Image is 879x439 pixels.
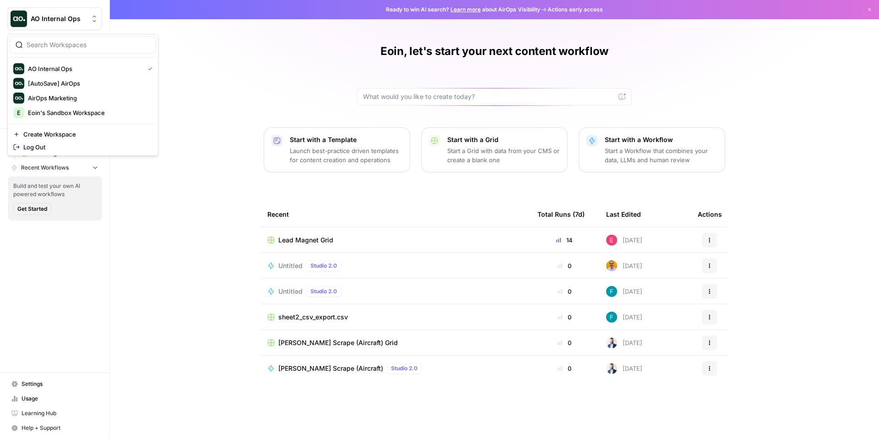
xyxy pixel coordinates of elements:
a: [PERSON_NAME] Scrape (Aircraft) Grid [267,338,523,347]
div: [DATE] [606,286,642,297]
span: Help + Support [22,424,98,432]
div: [DATE] [606,260,642,271]
div: Total Runs (7d) [537,202,585,227]
img: 3qwd99qm5jrkms79koxglshcff0m [606,312,617,323]
img: 9jx7mcr4ixhpj047cl9iju68ah1c [606,337,617,348]
input: What would you like to create today? [363,92,615,101]
div: Last Edited [606,202,641,227]
span: sheet2_csv_export.csv [278,313,348,322]
span: Log Out [23,143,149,152]
a: [PERSON_NAME] Scrape (Aircraft)Studio 2.0 [267,363,523,374]
a: UntitledStudio 2.0 [267,286,523,297]
button: Help + Support [7,421,102,435]
button: Start with a TemplateLaunch best-practice driven templates for content creation and operations [264,127,410,172]
a: Create Workspace [10,128,156,141]
img: AO Internal Ops Logo [13,63,24,74]
a: Usage [7,391,102,406]
span: Usage [22,395,98,403]
img: gb16zhf41x8v22qxtbb1h95od9c4 [606,235,617,246]
button: Start with a GridStart a Grid with data from your CMS or create a blank one [421,127,568,172]
div: Actions [698,202,722,227]
p: Start with a Grid [447,135,560,144]
div: 0 [537,364,591,373]
span: Learning Hub [22,409,98,417]
img: AO Internal Ops Logo [11,11,27,27]
span: Create Workspace [23,130,149,139]
span: [PERSON_NAME] Scrape (Aircraft) [278,364,383,373]
span: Studio 2.0 [310,262,337,270]
button: Recent Workflows [7,161,102,175]
div: [DATE] [606,235,642,246]
div: Recent [267,202,523,227]
div: 0 [537,287,591,296]
a: Log Out [10,141,156,154]
a: Settings [7,377,102,391]
div: [DATE] [606,337,642,348]
h1: Eoin, let's start your next content workflow [380,44,608,59]
a: Lead Magnet Grid [267,236,523,245]
span: [AutoSave] AirOps [28,79,149,88]
span: Get Started [17,205,47,213]
p: Start a Workflow that combines your data, LLMs and human review [605,146,717,165]
img: mtm3mwwjid4nvhapkft0keo1ean8 [606,260,617,271]
a: Learning Hub [7,406,102,421]
input: Search Workspaces [27,40,150,49]
p: Start with a Workflow [605,135,717,144]
button: Start with a WorkflowStart a Workflow that combines your data, LLMs and human review [579,127,725,172]
span: AO Internal Ops [28,64,141,73]
span: Studio 2.0 [310,287,337,296]
span: Recent Workflows [21,164,69,172]
div: 0 [537,313,591,322]
div: [DATE] [606,363,642,374]
span: Untitled [278,287,303,296]
span: AO Internal Ops [31,14,86,23]
div: [DATE] [606,312,642,323]
span: Actions early access [548,5,603,14]
div: 0 [537,261,591,270]
span: Studio 2.0 [391,364,418,373]
span: Build and test your own AI powered workflows [13,182,97,198]
img: 9jx7mcr4ixhpj047cl9iju68ah1c [606,363,617,374]
div: Workspace: AO Internal Ops [7,34,158,156]
img: [AutoSave] AirOps Logo [13,78,24,89]
span: AirOps Marketing [28,93,149,103]
p: Start with a Template [290,135,402,144]
span: Settings [22,380,98,388]
p: Start a Grid with data from your CMS or create a blank one [447,146,560,165]
span: Lead Magnet Grid [278,236,333,245]
span: Eoin's Sandbox Workspace [28,108,149,117]
span: E [17,108,21,117]
img: 3qwd99qm5jrkms79koxglshcff0m [606,286,617,297]
button: Workspace: AO Internal Ops [7,7,102,30]
span: Untitled [278,261,303,270]
p: Launch best-practice driven templates for content creation and operations [290,146,402,165]
span: [PERSON_NAME] Scrape (Aircraft) Grid [278,338,398,347]
img: AirOps Marketing Logo [13,93,24,104]
div: 0 [537,338,591,347]
a: UntitledStudio 2.0 [267,260,523,271]
a: Learn more [450,6,481,13]
a: sheet2_csv_export.csv [267,313,523,322]
button: Get Started [13,203,51,215]
span: Ready to win AI search? about AirOps Visibility [386,5,540,14]
div: 14 [537,236,591,245]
